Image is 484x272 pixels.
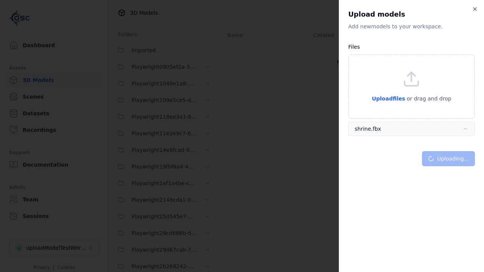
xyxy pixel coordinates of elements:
div: shrine.fbx [355,125,381,133]
span: Upload files [372,96,405,102]
label: Files [348,44,360,50]
p: Add new model s to your workspace. [348,23,475,30]
h2: Upload models [348,9,475,20]
p: or drag and drop [405,94,451,103]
